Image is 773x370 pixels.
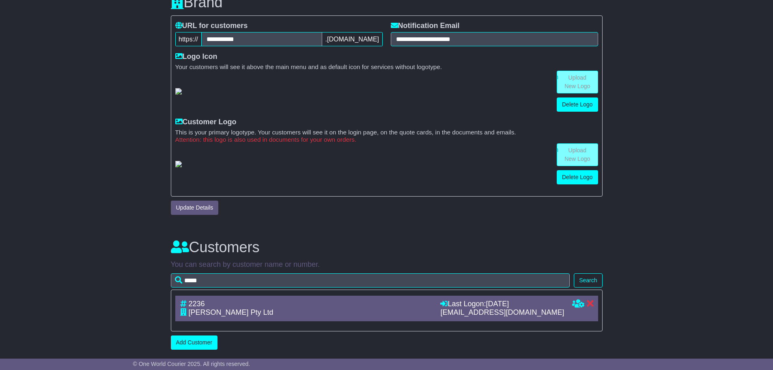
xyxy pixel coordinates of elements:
[557,97,598,112] a: Delete Logo
[175,63,598,71] small: Your customers will see it above the main menu and as default icon for services without logotype.
[175,161,182,167] img: GetCustomerLogo
[391,22,460,30] label: Notification Email
[175,32,202,46] span: https://
[189,300,205,308] span: 2236
[189,308,273,316] span: [PERSON_NAME] Pty Ltd
[171,260,603,269] p: You can search by customer name or number.
[175,22,248,30] label: URL for customers
[440,300,564,309] div: Last Logon:
[133,361,250,367] span: © One World Courier 2025. All rights reserved.
[557,170,598,184] a: Delete Logo
[557,143,598,166] a: Upload New Logo
[322,32,382,46] span: .[DOMAIN_NAME]
[171,201,219,215] button: Update Details
[175,118,237,127] label: Customer Logo
[557,71,598,93] a: Upload New Logo
[175,52,217,61] label: Logo Icon
[171,239,603,255] h3: Customers
[175,129,598,136] small: This is your primary logotype. Your customers will see it on the login page, on the quote cards, ...
[171,335,217,350] a: Add Customer
[486,300,509,308] span: [DATE]
[574,273,602,288] button: Search
[175,136,598,143] small: Attention: this logo is also used in documents for your own orders.
[440,308,564,317] div: [EMAIL_ADDRESS][DOMAIN_NAME]
[175,88,182,95] img: GetResellerIconLogo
